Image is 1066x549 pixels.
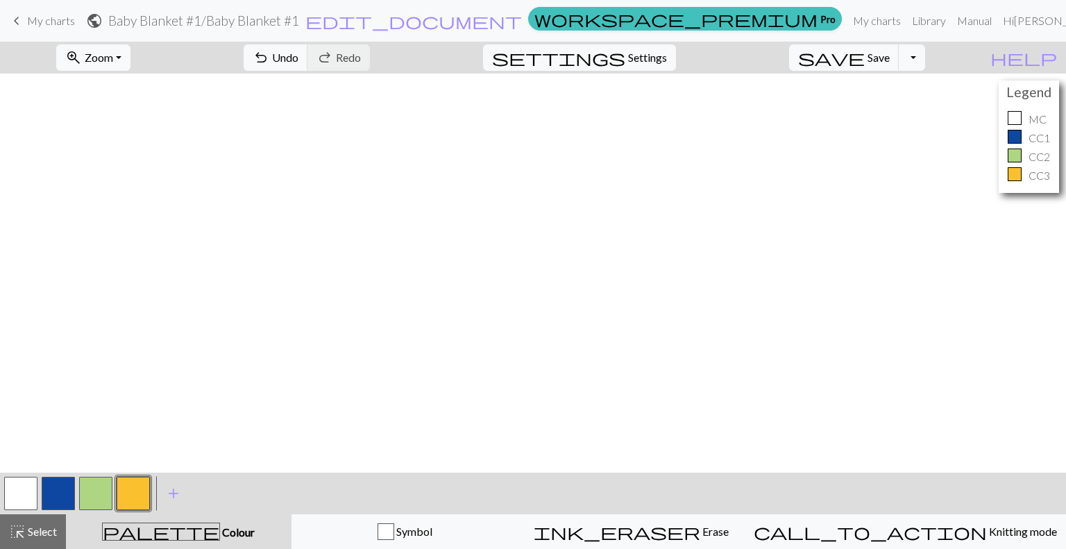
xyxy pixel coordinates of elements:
button: Colour [66,514,291,549]
h4: Legend [1002,84,1056,100]
button: Undo [244,44,308,71]
span: Symbol [394,525,432,538]
a: My charts [847,7,906,35]
button: SettingsSettings [483,44,676,71]
a: Manual [951,7,997,35]
button: Zoom [56,44,130,71]
span: Knitting mode [987,525,1057,538]
span: add [165,484,182,503]
span: undo [253,48,269,67]
span: Save [868,51,890,64]
span: My charts [27,14,75,27]
span: help [990,48,1057,67]
span: Zoom [85,51,113,64]
a: My charts [8,9,75,33]
i: Settings [492,49,625,66]
button: Erase [518,514,745,549]
span: workspace_premium [534,9,818,28]
span: highlight_alt [9,522,26,541]
a: Library [906,7,951,35]
p: MC [1029,111,1047,128]
h2: Baby Blanket #1 / Baby Blanket #1 [108,12,299,28]
p: CC2 [1029,149,1050,165]
p: CC1 [1029,130,1050,146]
span: settings [492,48,625,67]
button: Knitting mode [745,514,1066,549]
span: zoom_in [65,48,82,67]
span: Select [26,525,57,538]
span: keyboard_arrow_left [8,11,25,31]
span: Settings [628,49,667,66]
button: Save [789,44,899,71]
button: Symbol [291,514,518,549]
span: ink_eraser [534,522,700,541]
span: Erase [700,525,729,538]
a: Pro [528,7,842,31]
span: edit_document [305,11,522,31]
p: CC3 [1029,167,1050,184]
span: public [86,11,103,31]
span: Colour [220,525,255,539]
span: palette [103,522,219,541]
span: call_to_action [754,522,987,541]
span: save [798,48,865,67]
span: Undo [272,51,298,64]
